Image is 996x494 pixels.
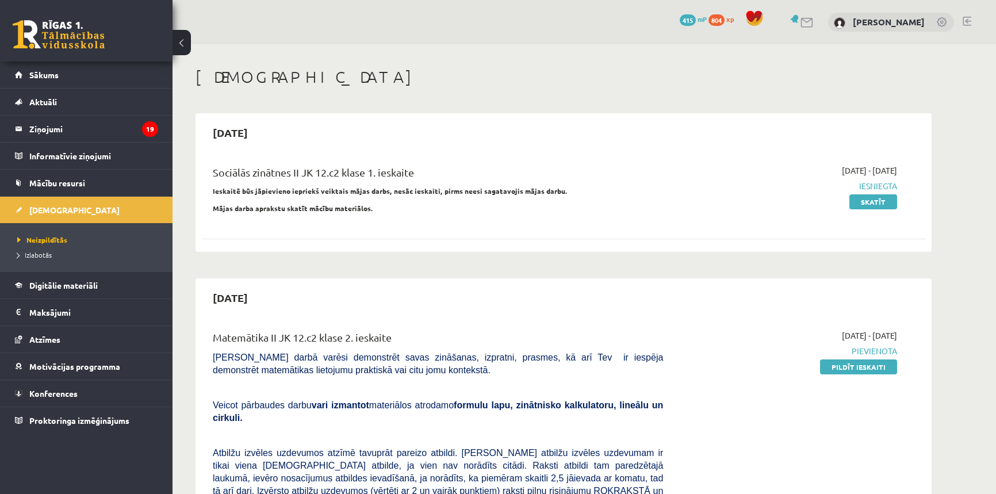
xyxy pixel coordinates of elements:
span: Neizpildītās [17,235,67,244]
span: Sākums [29,70,59,80]
span: Iesniegta [680,180,897,192]
a: Mācību resursi [15,170,158,196]
span: 804 [708,14,725,26]
a: Pildīt ieskaiti [820,359,897,374]
a: Skatīt [849,194,897,209]
span: xp [726,14,734,24]
a: Aktuāli [15,89,158,115]
a: Informatīvie ziņojumi [15,143,158,169]
legend: Informatīvie ziņojumi [29,143,158,169]
img: Bruno Trukšāns [834,17,845,29]
div: Matemātika II JK 12.c2 klase 2. ieskaite [213,330,663,351]
span: Pievienota [680,345,897,357]
h2: [DATE] [201,119,259,146]
a: Maksājumi [15,299,158,325]
span: Motivācijas programma [29,361,120,372]
span: Proktoringa izmēģinājums [29,415,129,426]
span: Aktuāli [29,97,57,107]
a: Neizpildītās [17,235,161,245]
strong: Ieskaitē būs jāpievieno iepriekš veiktais mājas darbs, nesāc ieskaiti, pirms neesi sagatavojis mā... [213,186,568,196]
a: [DEMOGRAPHIC_DATA] [15,197,158,223]
span: Mācību resursi [29,178,85,188]
legend: Maksājumi [29,299,158,325]
a: Rīgas 1. Tālmācības vidusskola [13,20,105,49]
a: Atzīmes [15,326,158,353]
span: Digitālie materiāli [29,280,98,290]
span: Izlabotās [17,250,52,259]
a: Proktoringa izmēģinājums [15,407,158,434]
legend: Ziņojumi [29,116,158,142]
h2: [DATE] [201,284,259,311]
a: [PERSON_NAME] [853,16,925,28]
span: [DATE] - [DATE] [842,164,897,177]
span: Konferences [29,388,78,399]
h1: [DEMOGRAPHIC_DATA] [196,67,932,87]
b: vari izmantot [312,400,369,410]
a: Konferences [15,380,158,407]
i: 19 [142,121,158,137]
a: Sākums [15,62,158,88]
span: Atzīmes [29,334,60,344]
span: Veicot pārbaudes darbu materiālos atrodamo [213,400,663,423]
a: Izlabotās [17,250,161,260]
a: Digitālie materiāli [15,272,158,298]
a: Motivācijas programma [15,353,158,380]
span: [DEMOGRAPHIC_DATA] [29,205,120,215]
span: [PERSON_NAME] darbā varēsi demonstrēt savas zināšanas, izpratni, prasmes, kā arī Tev ir iespēja d... [213,353,663,375]
span: mP [698,14,707,24]
a: Ziņojumi19 [15,116,158,142]
a: 804 xp [708,14,740,24]
span: [DATE] - [DATE] [842,330,897,342]
span: 415 [680,14,696,26]
div: Sociālās zinātnes II JK 12.c2 klase 1. ieskaite [213,164,663,186]
a: 415 mP [680,14,707,24]
strong: Mājas darba aprakstu skatīt mācību materiālos. [213,204,373,213]
b: formulu lapu, zinātnisko kalkulatoru, lineālu un cirkuli. [213,400,663,423]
